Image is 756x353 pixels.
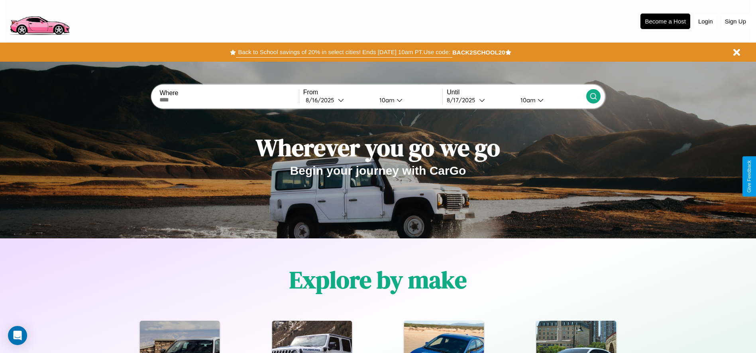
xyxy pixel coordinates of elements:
[303,96,373,104] button: 8/16/2025
[6,4,73,37] img: logo
[746,160,752,193] div: Give Feedback
[306,96,338,104] div: 8 / 16 / 2025
[516,96,538,104] div: 10am
[514,96,586,104] button: 10am
[159,90,298,97] label: Where
[640,14,690,29] button: Become a Host
[447,89,586,96] label: Until
[447,96,479,104] div: 8 / 17 / 2025
[303,89,442,96] label: From
[694,14,717,29] button: Login
[452,49,505,56] b: BACK2SCHOOL20
[373,96,443,104] button: 10am
[236,47,452,58] button: Back to School savings of 20% in select cities! Ends [DATE] 10am PT.Use code:
[8,326,27,345] div: Open Intercom Messenger
[289,263,467,296] h1: Explore by make
[721,14,750,29] button: Sign Up
[375,96,397,104] div: 10am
